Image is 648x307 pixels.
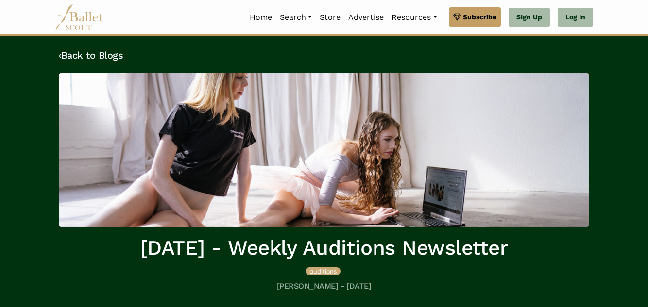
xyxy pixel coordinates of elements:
a: Subscribe [449,7,501,27]
span: auditions [309,267,337,275]
a: Search [276,7,316,28]
a: Resources [388,7,441,28]
a: Sign Up [509,8,550,27]
img: header_image.img [59,73,589,227]
a: Store [316,7,344,28]
a: Advertise [344,7,388,28]
a: Log In [558,8,593,27]
a: Home [246,7,276,28]
code: ‹ [59,49,61,61]
a: ‹Back to Blogs [59,49,123,61]
img: gem.svg [453,12,461,22]
h5: [PERSON_NAME] - [DATE] [59,281,589,291]
a: auditions [306,266,341,275]
h1: [DATE] - Weekly Auditions Newsletter [59,235,589,261]
span: Subscribe [463,12,496,22]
